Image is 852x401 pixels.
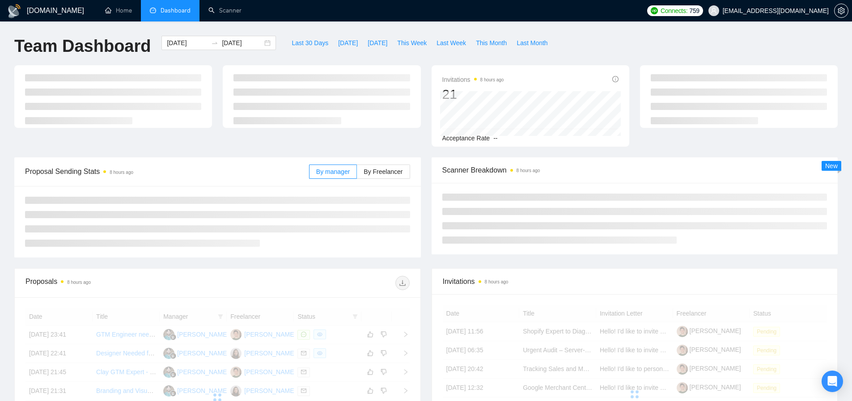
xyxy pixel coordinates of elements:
[834,4,848,18] button: setting
[161,7,191,14] span: Dashboard
[711,8,717,14] span: user
[67,280,91,285] time: 8 hours ago
[442,74,504,85] span: Invitations
[612,76,619,82] span: info-circle
[432,36,471,50] button: Last Week
[338,38,358,48] span: [DATE]
[7,4,21,18] img: logo
[287,36,333,50] button: Last 30 Days
[476,38,507,48] span: This Month
[211,39,218,46] span: swap-right
[835,7,848,14] span: setting
[651,7,658,14] img: upwork-logo.png
[437,38,466,48] span: Last Week
[150,7,156,13] span: dashboard
[222,38,263,48] input: End date
[822,371,843,392] div: Open Intercom Messenger
[442,135,490,142] span: Acceptance Rate
[443,276,827,287] span: Invitations
[480,77,504,82] time: 8 hours ago
[368,38,387,48] span: [DATE]
[105,7,132,14] a: homeHome
[25,166,309,177] span: Proposal Sending Stats
[392,36,432,50] button: This Week
[689,6,699,16] span: 759
[471,36,512,50] button: This Month
[110,170,133,175] time: 8 hours ago
[333,36,363,50] button: [DATE]
[292,38,328,48] span: Last 30 Days
[363,36,392,50] button: [DATE]
[211,39,218,46] span: to
[208,7,242,14] a: searchScanner
[25,276,217,290] div: Proposals
[834,7,848,14] a: setting
[517,168,540,173] time: 8 hours ago
[397,38,427,48] span: This Week
[14,36,151,57] h1: Team Dashboard
[442,165,827,176] span: Scanner Breakdown
[825,162,838,169] span: New
[316,168,350,175] span: By manager
[512,36,552,50] button: Last Month
[493,135,497,142] span: --
[517,38,547,48] span: Last Month
[167,38,208,48] input: Start date
[485,279,509,284] time: 8 hours ago
[364,168,403,175] span: By Freelancer
[661,6,687,16] span: Connects:
[442,86,504,103] div: 21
